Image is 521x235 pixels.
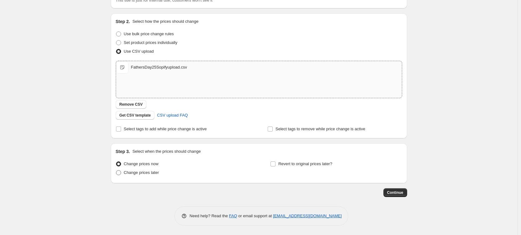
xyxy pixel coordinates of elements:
span: Continue [387,190,403,195]
span: Set product prices individually [124,40,178,45]
a: [EMAIL_ADDRESS][DOMAIN_NAME] [273,213,342,218]
span: Revert to original prices later? [278,161,332,166]
span: Remove CSV [119,102,143,107]
button: Get CSV template [116,111,155,120]
span: or email support at [237,213,273,218]
span: Select tags to remove while price change is active [275,127,365,131]
div: FathersDay25Sopifyupload.csv [131,64,187,70]
span: Get CSV template [119,113,151,118]
button: Remove CSV [116,100,147,109]
span: Change prices now [124,161,158,166]
a: FAQ [229,213,237,218]
p: Select how the prices should change [132,18,198,25]
span: Need help? Read the [190,213,229,218]
h2: Step 3. [116,148,130,155]
button: Continue [383,188,407,197]
p: Select when the prices should change [132,148,201,155]
h2: Step 2. [116,18,130,25]
a: CSV upload FAQ [153,110,192,120]
span: CSV upload FAQ [157,112,188,118]
span: Use CSV upload [124,49,154,54]
span: Change prices later [124,170,159,175]
span: Use bulk price change rules [124,31,174,36]
span: Select tags to add while price change is active [124,127,207,131]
